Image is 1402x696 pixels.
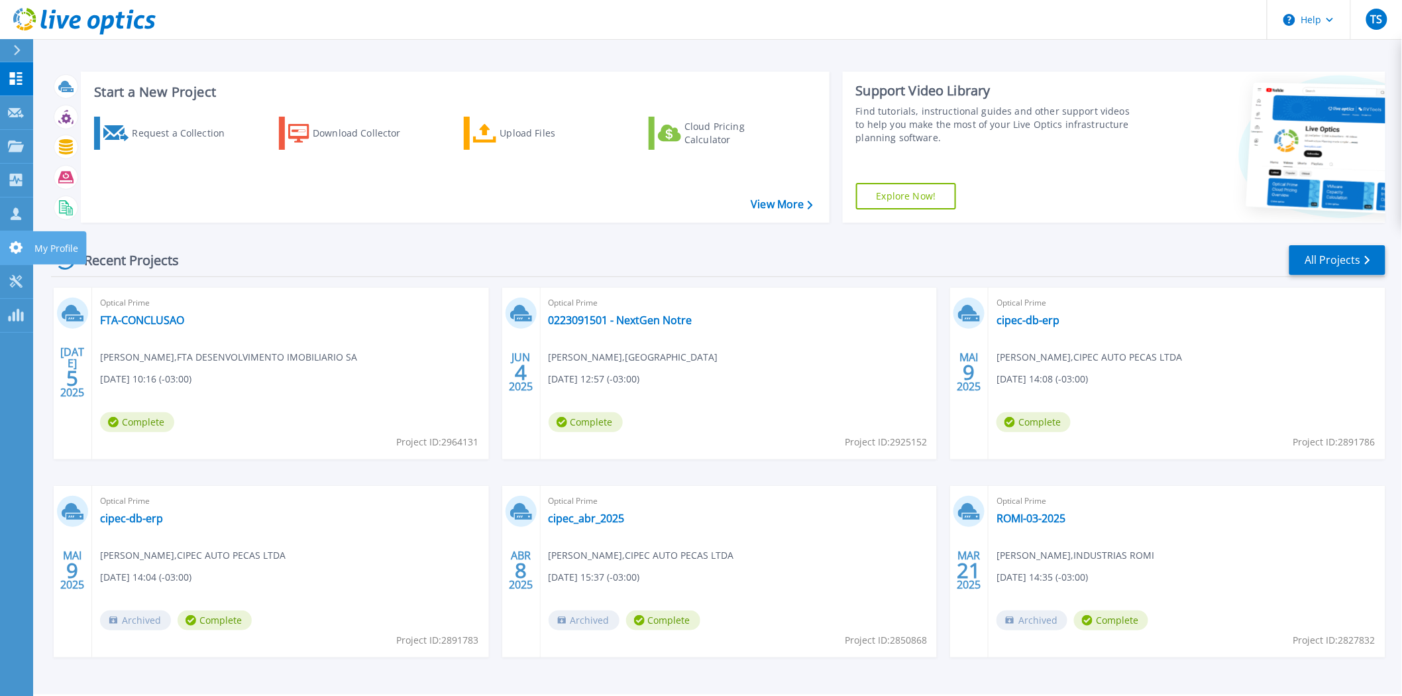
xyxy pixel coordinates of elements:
[397,633,479,648] span: Project ID: 2891783
[684,120,790,146] div: Cloud Pricing Calculator
[751,198,812,211] a: View More
[957,546,982,595] div: MAR 2025
[997,314,1059,327] a: cipec-db-erp
[549,372,640,386] span: [DATE] 12:57 (-03:00)
[649,117,796,150] a: Cloud Pricing Calculator
[132,120,238,146] div: Request a Collection
[508,348,533,396] div: JUN 2025
[94,117,242,150] a: Request a Collection
[997,512,1065,525] a: ROMI-03-2025
[549,412,623,432] span: Complete
[856,105,1134,145] div: Find tutorials, instructional guides and other support videos to help you make the most of your L...
[957,565,981,576] span: 21
[100,512,163,525] a: cipec-db-erp
[997,494,1377,508] span: Optical Prime
[100,548,286,563] span: [PERSON_NAME] , CIPEC AUTO PECAS LTDA
[549,610,620,630] span: Archived
[515,565,527,576] span: 8
[100,570,191,585] span: [DATE] 14:04 (-03:00)
[997,350,1182,365] span: [PERSON_NAME] , CIPEC AUTO PECAS LTDA
[397,435,479,449] span: Project ID: 2964131
[100,412,174,432] span: Complete
[60,546,85,595] div: MAI 2025
[997,570,1088,585] span: [DATE] 14:35 (-03:00)
[100,610,171,630] span: Archived
[997,412,1071,432] span: Complete
[100,494,481,508] span: Optical Prime
[1370,14,1382,25] span: TS
[313,120,419,146] div: Download Collector
[66,373,78,384] span: 5
[963,367,975,378] span: 9
[508,546,533,595] div: ABR 2025
[856,82,1134,99] div: Support Video Library
[1293,435,1375,449] span: Project ID: 2891786
[51,244,197,276] div: Recent Projects
[957,348,982,396] div: MAI 2025
[100,372,191,386] span: [DATE] 10:16 (-03:00)
[60,348,85,396] div: [DATE] 2025
[856,183,957,209] a: Explore Now!
[549,494,930,508] span: Optical Prime
[515,367,527,378] span: 4
[549,512,625,525] a: cipec_abr_2025
[549,350,718,365] span: [PERSON_NAME] , [GEOGRAPHIC_DATA]
[100,314,184,327] a: FTA-CONCLUSAO
[178,610,252,630] span: Complete
[997,548,1154,563] span: [PERSON_NAME] , INDUSTRIAS ROMI
[549,314,692,327] a: 0223091501 - NextGen Notre
[279,117,427,150] a: Download Collector
[997,372,1088,386] span: [DATE] 14:08 (-03:00)
[1074,610,1148,630] span: Complete
[100,350,357,365] span: [PERSON_NAME] , FTA DESENVOLVIMENTO IMOBILIARIO SA
[500,120,606,146] div: Upload Files
[845,633,927,648] span: Project ID: 2850868
[94,85,812,99] h3: Start a New Project
[626,610,700,630] span: Complete
[549,296,930,310] span: Optical Prime
[997,610,1067,630] span: Archived
[1289,245,1385,275] a: All Projects
[845,435,927,449] span: Project ID: 2925152
[66,565,78,576] span: 9
[549,548,734,563] span: [PERSON_NAME] , CIPEC AUTO PECAS LTDA
[549,570,640,585] span: [DATE] 15:37 (-03:00)
[34,231,78,266] p: My Profile
[1293,633,1375,648] span: Project ID: 2827832
[464,117,612,150] a: Upload Files
[100,296,481,310] span: Optical Prime
[997,296,1377,310] span: Optical Prime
